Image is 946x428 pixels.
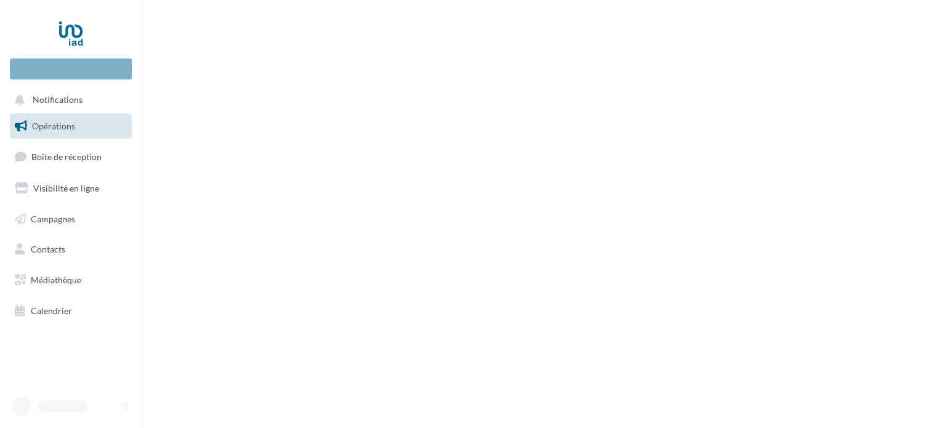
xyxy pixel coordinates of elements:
div: Nouvelle campagne [10,59,132,79]
span: Calendrier [31,305,72,316]
a: Campagnes [7,206,134,232]
span: Notifications [33,95,83,105]
span: Visibilité en ligne [33,183,99,193]
span: Contacts [31,244,65,254]
a: Médiathèque [7,267,134,293]
a: Calendrier [7,298,134,324]
a: Opérations [7,113,134,139]
a: Visibilité en ligne [7,176,134,201]
span: Campagnes [31,213,75,224]
a: Contacts [7,236,134,262]
span: Boîte de réception [31,151,102,162]
a: Boîte de réception [7,143,134,170]
span: Opérations [32,121,75,131]
span: Médiathèque [31,275,81,285]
